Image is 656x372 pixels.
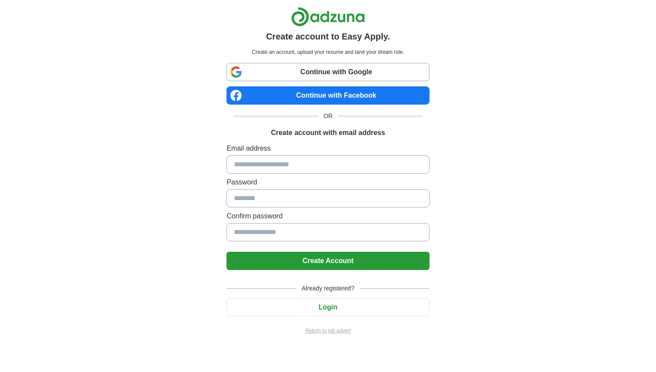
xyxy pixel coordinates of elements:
[291,7,365,26] img: Adzuna logo
[226,303,429,311] a: Login
[318,112,338,121] span: OR
[226,143,429,154] label: Email address
[228,48,427,56] p: Create an account, upload your resume and land your dream role.
[226,298,429,316] button: Login
[226,177,429,188] label: Password
[271,128,385,138] h1: Create account with email address
[226,211,429,221] label: Confirm password
[296,284,359,293] span: Already registered?
[226,63,429,81] a: Continue with Google
[226,327,429,335] a: Return to job advert
[266,30,390,43] h1: Create account to Easy Apply.
[226,86,429,105] a: Continue with Facebook
[226,252,429,270] button: Create Account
